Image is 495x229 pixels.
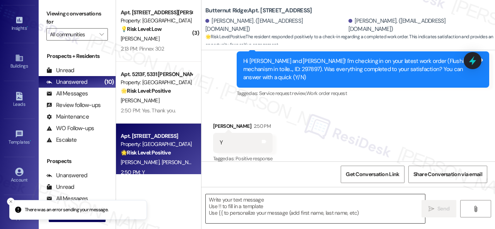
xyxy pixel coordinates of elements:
[121,97,159,104] span: [PERSON_NAME]
[205,34,245,40] strong: 🌟 Risk Level: Positive
[346,170,399,178] span: Get Conversation Link
[348,17,490,34] div: [PERSON_NAME]. ([EMAIL_ADDRESS][DOMAIN_NAME])
[162,159,200,166] span: [PERSON_NAME]
[121,8,192,17] div: Apt. [STREET_ADDRESS][PERSON_NAME]
[39,52,116,60] div: Prospects + Residents
[121,87,171,94] strong: 🌟 Risk Level: Positive
[237,88,489,99] div: Tagged as:
[259,90,306,97] span: Service request review ,
[236,155,273,162] span: Positive response
[121,140,192,148] div: Property: [GEOGRAPHIC_DATA]
[39,157,116,165] div: Prospects
[46,8,108,28] label: Viewing conversations for
[121,45,164,52] div: 2:13 PM: Pinnex 302
[408,166,487,183] button: Share Conversation via email
[205,7,312,15] b: Butternut Ridge: Apt. [STREET_ADDRESS]
[121,17,192,25] div: Property: [GEOGRAPHIC_DATA]
[121,25,162,32] strong: 💡 Risk Level: Low
[220,139,223,147] div: Y
[102,76,116,88] div: (10)
[121,149,171,156] strong: 🌟 Risk Level: Positive
[46,78,87,86] div: Unanswered
[473,206,478,212] i: 
[46,183,74,191] div: Unread
[121,78,192,87] div: Property: [GEOGRAPHIC_DATA]
[46,66,74,75] div: Unread
[121,107,176,114] div: 2:50 PM: Yes. Thank you.
[4,165,35,186] a: Account
[205,33,495,49] span: : The resident responded positively to a check-in regarding a completed work order. This indicate...
[422,200,456,217] button: Send
[99,31,104,37] i: 
[121,132,192,140] div: Apt. [STREET_ADDRESS]
[213,153,273,164] div: Tagged as:
[46,113,89,121] div: Maintenance
[121,35,159,42] span: [PERSON_NAME]
[243,57,477,82] div: Hi [PERSON_NAME] and [PERSON_NAME]! I'm checking in on your latest work order (Flushing mechanism...
[50,28,96,41] input: All communities
[25,207,109,214] p: There was an error sending your message.
[413,170,482,178] span: Share Conversation via email
[4,14,35,34] a: Insights •
[27,24,28,30] span: •
[121,159,162,166] span: [PERSON_NAME]
[252,122,271,130] div: 2:50 PM
[30,138,31,144] span: •
[46,124,94,132] div: WO Follow-ups
[341,166,404,183] button: Get Conversation Link
[121,169,145,176] div: 2:50 PM: Y
[4,90,35,110] a: Leads
[4,127,35,148] a: Templates •
[46,171,87,180] div: Unanswered
[46,90,88,98] div: All Messages
[428,206,434,212] i: 
[306,90,347,97] span: Work order request
[7,198,15,205] button: Close toast
[437,205,449,213] span: Send
[4,203,35,224] a: Support
[205,17,346,34] div: [PERSON_NAME]. ([EMAIL_ADDRESS][DOMAIN_NAME])
[213,122,273,133] div: [PERSON_NAME]
[46,101,101,109] div: Review follow-ups
[4,51,35,72] a: Buildings
[121,70,192,78] div: Apt. 5213F, 5331 [PERSON_NAME]
[46,136,77,144] div: Escalate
